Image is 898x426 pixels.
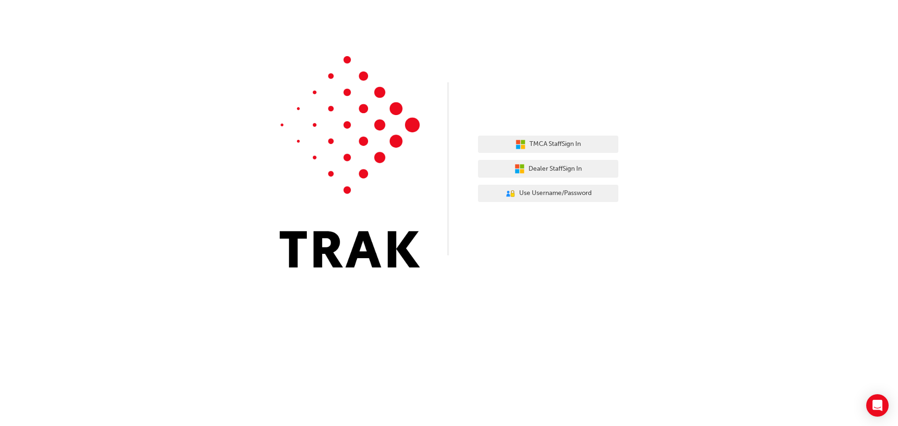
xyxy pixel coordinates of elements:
span: Dealer Staff Sign In [529,164,582,174]
div: Open Intercom Messenger [866,394,889,417]
button: TMCA StaffSign In [478,136,618,153]
img: Trak [280,56,420,267]
span: Use Username/Password [519,188,592,199]
button: Dealer StaffSign In [478,160,618,178]
button: Use Username/Password [478,185,618,202]
span: TMCA Staff Sign In [529,139,581,150]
